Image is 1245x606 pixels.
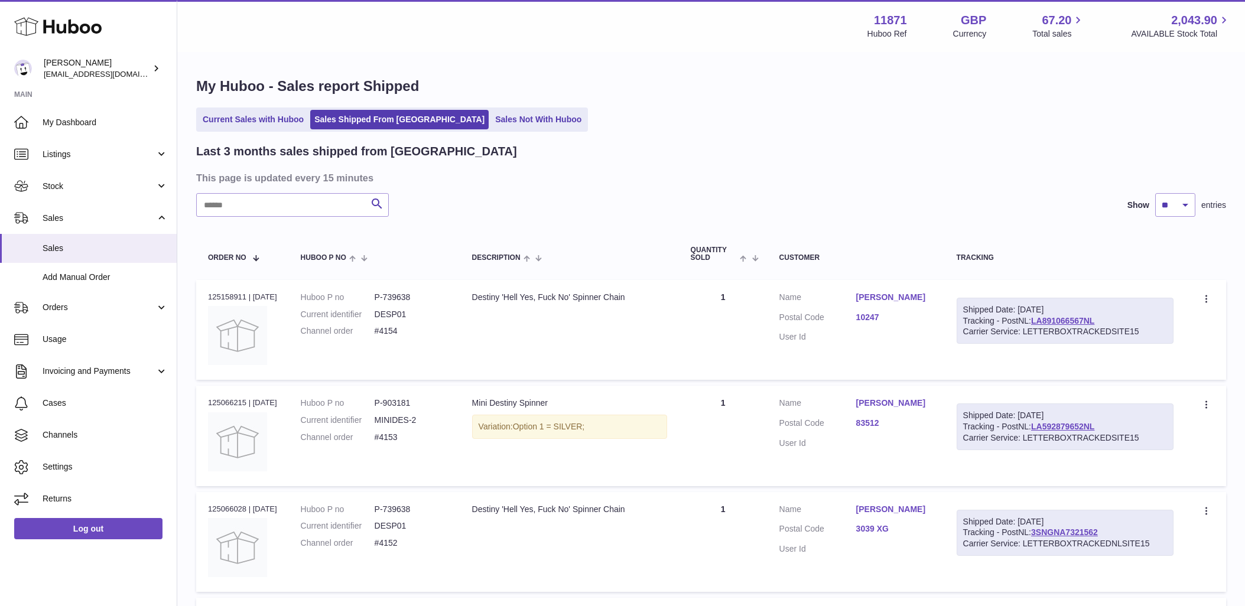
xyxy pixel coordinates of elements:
[856,398,933,409] a: [PERSON_NAME]
[472,254,521,262] span: Description
[1031,527,1098,537] a: 3SNGNA7321562
[301,537,375,549] dt: Channel order
[196,144,517,159] h2: Last 3 months sales shipped from [GEOGRAPHIC_DATA]
[301,254,346,262] span: Huboo P no
[963,432,1167,444] div: Carrier Service: LETTERBOXTRACKEDSITE15
[301,398,375,409] dt: Huboo P no
[957,254,1174,262] div: Tracking
[43,461,168,473] span: Settings
[208,412,267,471] img: no-photo.jpg
[43,181,155,192] span: Stock
[1201,200,1226,211] span: entries
[1032,28,1085,40] span: Total sales
[301,325,375,337] dt: Channel order
[1031,422,1094,431] a: LA592879652NL
[1131,12,1231,40] a: 2,043.90 AVAILABLE Stock Total
[963,326,1167,337] div: Carrier Service: LETTERBOXTRACKEDSITE15
[43,243,168,254] span: Sales
[874,12,907,28] strong: 11871
[963,410,1167,421] div: Shipped Date: [DATE]
[856,292,933,303] a: [PERSON_NAME]
[43,302,155,313] span: Orders
[301,292,375,303] dt: Huboo P no
[679,280,768,380] td: 1
[1031,316,1094,325] a: LA891066567NL
[199,110,308,129] a: Current Sales with Huboo
[779,292,856,306] dt: Name
[957,510,1174,556] div: Tracking - PostNL:
[679,386,768,486] td: 1
[491,110,586,129] a: Sales Not With Huboo
[14,60,32,77] img: internalAdmin-11871@internal.huboo.com
[856,523,933,535] a: 3039 XG
[472,398,667,409] div: Mini Destiny Spinner
[310,110,489,129] a: Sales Shipped From [GEOGRAPHIC_DATA]
[208,292,277,302] div: 125158911 | [DATE]
[43,398,168,409] span: Cases
[375,504,448,515] dd: P-739638
[961,12,986,28] strong: GBP
[513,422,585,431] span: Option 1 = SILVER;
[963,304,1167,315] div: Shipped Date: [DATE]
[208,398,277,408] div: 125066215 | [DATE]
[208,254,246,262] span: Order No
[44,57,150,80] div: [PERSON_NAME]
[43,429,168,441] span: Channels
[43,272,168,283] span: Add Manual Order
[779,398,856,412] dt: Name
[43,117,168,128] span: My Dashboard
[14,518,162,539] a: Log out
[779,438,856,449] dt: User Id
[375,432,448,443] dd: #4153
[375,415,448,426] dd: MINIDES-2
[957,298,1174,344] div: Tracking - PostNL:
[1131,28,1231,40] span: AVAILABLE Stock Total
[375,292,448,303] dd: P-739638
[679,492,768,592] td: 1
[375,537,448,549] dd: #4152
[472,504,667,515] div: Destiny 'Hell Yes, Fuck No' Spinner Chain
[856,504,933,515] a: [PERSON_NAME]
[43,213,155,224] span: Sales
[472,292,667,303] div: Destiny 'Hell Yes, Fuck No' Spinner Chain
[963,538,1167,549] div: Carrier Service: LETTERBOXTRACKEDNLSITE15
[1171,12,1217,28] span: 2,043.90
[301,520,375,532] dt: Current identifier
[779,504,856,518] dt: Name
[301,432,375,443] dt: Channel order
[472,415,667,439] div: Variation:
[856,312,933,323] a: 10247
[301,309,375,320] dt: Current identifier
[301,415,375,426] dt: Current identifier
[43,366,155,377] span: Invoicing and Payments
[375,520,448,532] dd: DESP01
[43,493,168,504] span: Returns
[208,306,267,365] img: no-photo.jpg
[196,171,1223,184] h3: This page is updated every 15 minutes
[779,254,933,262] div: Customer
[953,28,987,40] div: Currency
[779,312,856,326] dt: Postal Code
[779,418,856,432] dt: Postal Code
[779,543,856,555] dt: User Id
[375,325,448,337] dd: #4154
[1042,12,1071,28] span: 67.20
[779,331,856,343] dt: User Id
[867,28,907,40] div: Huboo Ref
[43,334,168,345] span: Usage
[957,403,1174,450] div: Tracking - PostNL:
[375,398,448,409] dd: P-903181
[856,418,933,429] a: 83512
[1032,12,1085,40] a: 67.20 Total sales
[779,523,856,537] dt: Postal Code
[963,516,1167,527] div: Shipped Date: [DATE]
[691,246,737,262] span: Quantity Sold
[1127,200,1149,211] label: Show
[44,69,174,79] span: [EMAIL_ADDRESS][DOMAIN_NAME]
[301,504,375,515] dt: Huboo P no
[375,309,448,320] dd: DESP01
[196,77,1226,96] h1: My Huboo - Sales report Shipped
[208,518,267,577] img: no-photo.jpg
[208,504,277,514] div: 125066028 | [DATE]
[43,149,155,160] span: Listings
